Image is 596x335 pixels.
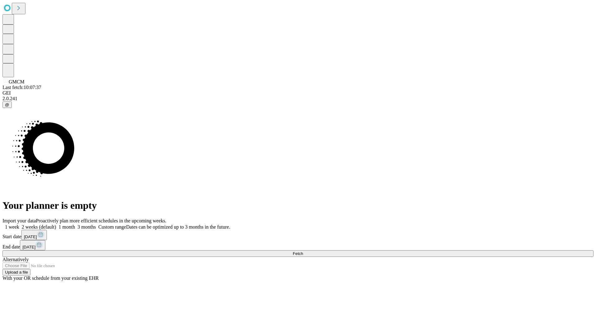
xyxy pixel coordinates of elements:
[20,240,45,250] button: [DATE]
[2,269,30,275] button: Upload a file
[2,96,594,101] div: 2.0.241
[2,200,594,211] h1: Your planner is empty
[24,234,37,239] span: [DATE]
[2,101,12,108] button: @
[2,218,36,223] span: Import your data
[78,224,96,230] span: 3 months
[2,230,594,240] div: Start date
[5,102,9,107] span: @
[98,224,126,230] span: Custom range
[36,218,166,223] span: Proactively plan more efficient schedules in the upcoming weeks.
[9,79,25,84] span: GMCM
[293,251,303,256] span: Fetch
[2,85,41,90] span: Last fetch: 10:07:37
[21,230,47,240] button: [DATE]
[2,90,594,96] div: GEI
[2,240,594,250] div: End date
[59,224,75,230] span: 1 month
[2,250,594,257] button: Fetch
[2,257,29,262] span: Alternatively
[22,245,35,249] span: [DATE]
[22,224,56,230] span: 2 weeks (default)
[5,224,19,230] span: 1 week
[2,275,99,281] span: With your OR schedule from your existing EHR
[126,224,230,230] span: Dates can be optimized up to 3 months in the future.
